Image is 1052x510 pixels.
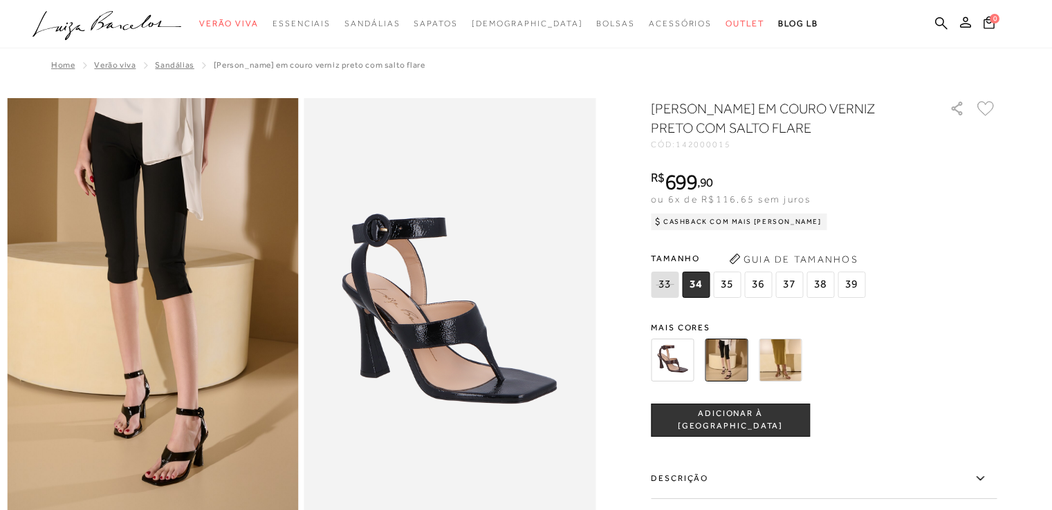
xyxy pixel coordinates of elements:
h1: [PERSON_NAME] EM COURO VERNIZ PRETO COM SALTO FLARE [651,99,910,138]
a: categoryNavScreenReaderText [199,11,259,37]
a: categoryNavScreenReaderText [596,11,635,37]
img: SANDÁLIA EM COURO VERNIZ CAFÉ COM SALTO FLARE [651,339,694,381]
a: categoryNavScreenReaderText [344,11,400,37]
a: Home [51,60,75,70]
span: Mais cores [651,323,997,332]
span: 33 [651,272,679,298]
span: Outlet [726,19,764,28]
div: Cashback com Mais [PERSON_NAME] [651,214,827,230]
span: Sapatos [414,19,457,28]
img: SANDÁLIA EM COURO VERNIZ PRETO COM SALTO FLARE [705,339,748,381]
span: BLOG LB [778,19,818,28]
span: Sandálias [344,19,400,28]
span: Verão Viva [199,19,259,28]
button: 0 [979,15,999,34]
button: ADICIONAR À [GEOGRAPHIC_DATA] [651,404,810,437]
span: 34 [682,272,710,298]
span: 38 [806,272,834,298]
span: 142000015 [676,140,731,149]
i: , [697,176,713,189]
div: CÓD: [651,140,928,149]
img: SANDÁLIA EM COURO VERNIZ VERDE ASPARGO COM SALTO FLARE [759,339,802,381]
button: Guia de Tamanhos [724,248,862,270]
span: 699 [665,169,697,194]
span: 36 [744,272,772,298]
span: 37 [775,272,803,298]
span: Tamanho [651,248,869,269]
a: Verão Viva [94,60,136,70]
span: [PERSON_NAME] EM COURO VERNIZ PRETO COM SALTO FLARE [214,60,425,70]
span: Acessórios [649,19,712,28]
span: Bolsas [596,19,635,28]
span: 39 [838,272,865,298]
span: 35 [713,272,741,298]
span: [DEMOGRAPHIC_DATA] [472,19,583,28]
a: categoryNavScreenReaderText [649,11,712,37]
a: categoryNavScreenReaderText [414,11,457,37]
a: Sandálias [155,60,194,70]
label: Descrição [651,459,997,499]
span: 0 [990,14,999,23]
span: Essenciais [273,19,331,28]
a: categoryNavScreenReaderText [273,11,331,37]
a: categoryNavScreenReaderText [726,11,764,37]
span: ADICIONAR À [GEOGRAPHIC_DATA] [652,408,809,432]
span: ou 6x de R$116,65 sem juros [651,193,811,205]
i: R$ [651,171,665,184]
a: noSubCategoriesText [472,11,583,37]
a: BLOG LB [778,11,818,37]
span: 90 [700,175,713,189]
